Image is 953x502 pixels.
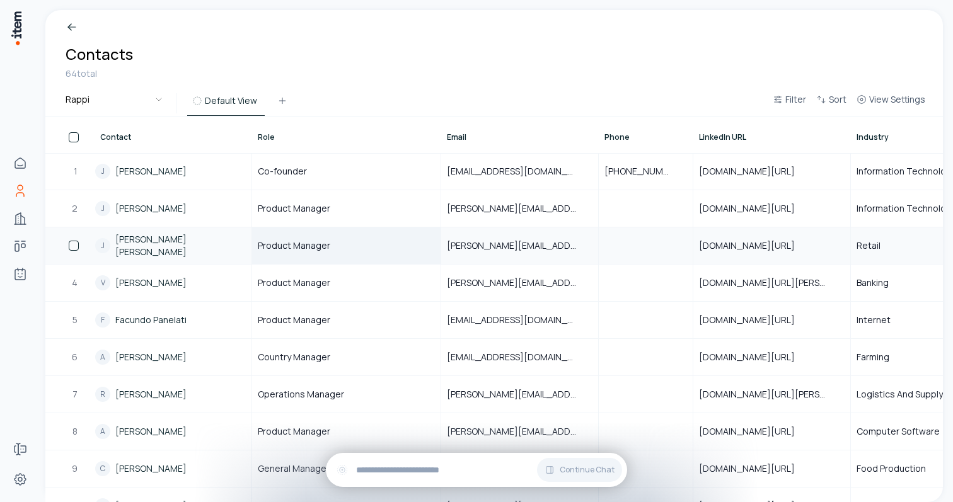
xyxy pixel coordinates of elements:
[115,388,187,401] a: [PERSON_NAME]
[8,206,33,231] a: Companies
[604,165,687,178] span: [PHONE_NUMBER]
[10,10,23,46] img: Item Brain Logo
[72,351,79,363] span: 6
[326,453,627,487] div: Continue Chat
[699,165,810,178] span: [DOMAIN_NAME][URL]
[258,132,275,142] span: Role
[115,233,253,258] a: [PERSON_NAME] [PERSON_NAME]
[829,93,846,106] span: Sort
[447,202,592,215] span: [PERSON_NAME][EMAIL_ADDRESS][DOMAIN_NAME]
[115,202,187,215] a: [PERSON_NAME]
[258,314,330,326] span: Product Manager
[95,201,110,216] div: J
[869,93,925,106] span: View Settings
[8,234,33,259] a: deals
[604,132,630,142] span: Phone
[258,388,344,401] span: Operations Manager
[115,425,187,438] a: [PERSON_NAME]
[811,92,852,115] button: Sort
[95,461,110,476] div: C
[72,462,79,475] span: 9
[699,132,746,142] span: LinkedIn URL
[857,132,889,142] span: Industry
[785,93,806,106] span: Filter
[258,277,330,289] span: Product Manager
[699,351,810,363] span: [DOMAIN_NAME][URL]
[699,425,810,438] span: [DOMAIN_NAME][URL]
[72,425,79,438] span: 8
[8,151,33,176] a: Home
[537,458,622,482] button: Continue Chat
[447,277,592,289] span: [PERSON_NAME][EMAIL_ADDRESS][PERSON_NAME][PERSON_NAME][DOMAIN_NAME]
[447,388,592,401] span: [PERSON_NAME][EMAIL_ADDRESS][PERSON_NAME][DOMAIN_NAME]
[72,314,79,326] span: 5
[258,351,330,363] span: Country Manager
[115,314,187,326] a: Facundo Panelati
[115,462,187,475] a: [PERSON_NAME]
[699,388,845,401] span: [DOMAIN_NAME][URL][PERSON_NAME]
[857,351,889,363] span: Farming
[8,467,33,492] a: Settings
[258,239,330,252] span: Product Manager
[699,462,810,475] span: [DOMAIN_NAME][URL]
[72,388,79,401] span: 7
[66,67,133,81] div: 64 total
[447,165,592,178] span: [EMAIL_ADDRESS][DOMAIN_NAME]
[857,239,881,252] span: Retail
[447,314,592,326] span: [EMAIL_ADDRESS][DOMAIN_NAME]
[74,165,79,178] span: 1
[258,425,330,438] span: Product Manager
[95,350,110,365] div: A
[857,462,926,475] span: Food Production
[100,132,131,142] span: Contact
[187,93,265,116] button: Default View
[768,92,811,115] button: Filter
[95,387,110,402] div: R
[66,20,129,34] a: Breadcrumb
[447,425,592,438] span: [PERSON_NAME][EMAIL_ADDRESS][PERSON_NAME][DOMAIN_NAME]
[115,351,187,363] a: [PERSON_NAME]
[852,92,930,115] button: View Settings
[447,132,466,142] span: Email
[857,277,889,289] span: Banking
[95,164,110,179] div: J
[699,239,810,252] span: [DOMAIN_NAME][URL]
[258,462,330,475] span: General Manager
[115,277,187,289] a: [PERSON_NAME]
[8,261,33,287] a: Agents
[72,202,79,215] span: 2
[8,178,33,203] a: Contacts
[447,351,592,363] span: [EMAIL_ADDRESS][DOMAIN_NAME]
[258,202,330,215] span: Product Manager
[560,465,615,475] span: Continue Chat
[78,20,129,34] p: Breadcrumb
[258,165,307,178] span: Co-founder
[66,44,133,64] h1: Contacts
[95,238,110,253] div: J
[115,165,187,178] a: [PERSON_NAME]
[699,277,845,289] span: [DOMAIN_NAME][URL][PERSON_NAME]
[699,314,810,326] span: [DOMAIN_NAME][URL]
[95,275,110,290] div: V
[447,239,592,252] span: [PERSON_NAME][EMAIL_ADDRESS][PERSON_NAME][DOMAIN_NAME]
[699,202,810,215] span: [DOMAIN_NAME][URL]
[95,312,110,328] div: F
[72,277,79,289] span: 4
[857,314,891,326] span: Internet
[95,424,110,439] div: A
[8,436,33,462] a: Forms
[857,425,940,438] span: Computer Software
